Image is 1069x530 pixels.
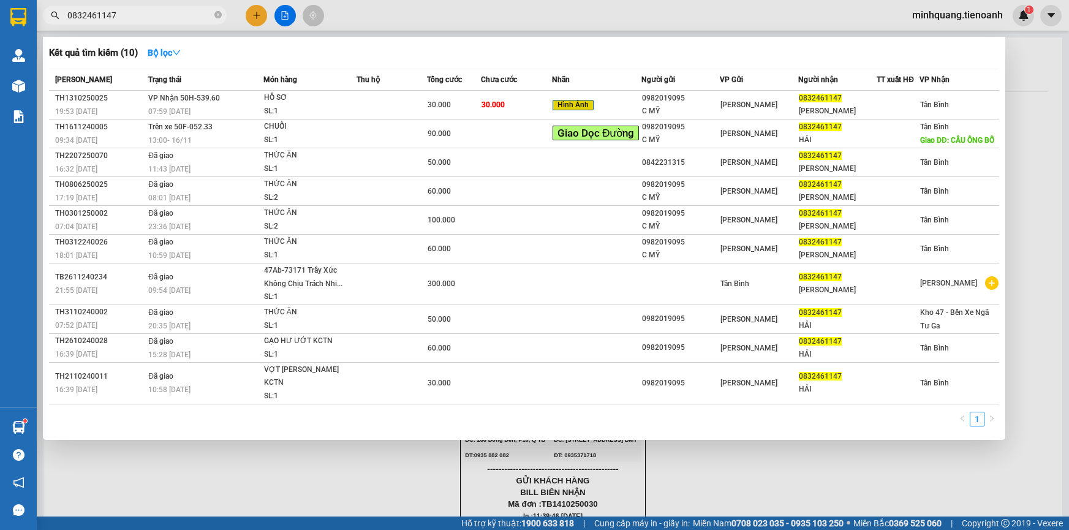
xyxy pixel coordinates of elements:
span: Đã giao [148,238,173,246]
span: 19:53 [DATE] [55,107,97,116]
span: 16:32 [DATE] [55,165,97,173]
span: Tân Bình [920,158,949,167]
div: [PERSON_NAME] [799,249,876,262]
div: HẢI [799,383,876,396]
div: C MỸ [642,191,719,204]
div: SL: 1 [264,105,356,118]
div: SL: 1 [264,348,356,362]
span: 30.000 [482,100,505,109]
span: Tân Bình [920,379,949,387]
button: right [984,412,999,426]
span: 23:36 [DATE] [148,222,191,231]
span: 0832461147 [799,372,842,380]
div: TH3110240002 [55,306,145,319]
div: VỢT [PERSON_NAME] KCTN [264,363,356,390]
span: 21:55 [DATE] [55,286,97,295]
span: 30.000 [428,100,451,109]
span: close-circle [214,11,222,18]
span: Nhãn [552,75,570,84]
div: 0982019095 [642,377,719,390]
span: 0832461147 [799,180,842,189]
img: warehouse-icon [12,421,25,434]
span: question-circle [13,449,25,461]
span: [PERSON_NAME] [720,129,777,138]
span: 20:35 [DATE] [148,322,191,330]
span: 10:58 [DATE] [148,385,191,394]
span: Tân Bình [920,123,949,131]
span: 30.000 [428,379,451,387]
span: Đã giao [148,151,173,160]
div: 0982019095 [642,312,719,325]
div: TH2610240028 [55,335,145,347]
span: Đã giao [148,180,173,189]
div: SL: 1 [264,134,356,147]
span: message [13,504,25,516]
span: VP Nhận 50H-539.60 [148,94,220,102]
div: THỨC ĂN [264,149,356,162]
li: Next Page [984,412,999,426]
img: warehouse-icon [12,80,25,93]
span: 09:34 [DATE] [55,136,97,145]
div: TB2611240234 [55,271,145,284]
span: Tân Bình [920,187,949,195]
span: Người gửi [641,75,675,84]
a: 1 [970,412,984,426]
li: Previous Page [955,412,970,426]
span: Trạng thái [148,75,181,84]
div: HẢI [799,348,876,361]
div: TH1310250025 [55,92,145,105]
span: [PERSON_NAME] [720,244,777,253]
div: 0982019095 [642,207,719,220]
span: Tân Bình [920,244,949,253]
img: logo-vxr [10,8,26,26]
span: 0832461147 [799,238,842,246]
sup: 1 [23,419,27,423]
span: 15:28 [DATE] [148,350,191,359]
div: THỨC ĂN [264,306,356,319]
span: Giao Dọc Đường [553,126,639,140]
span: 08:01 [DATE] [148,194,191,202]
span: 0832461147 [799,123,842,131]
span: Tân Bình [720,279,749,288]
span: Món hàng [263,75,297,84]
div: SL: 2 [264,220,356,233]
span: right [988,415,995,422]
div: GẠO HƯ ƯỚT KCTN [264,335,356,348]
span: 18:01 [DATE] [55,251,97,260]
div: [PERSON_NAME] [799,191,876,204]
span: 60.000 [428,187,451,195]
span: [PERSON_NAME] [720,216,777,224]
li: 1 [970,412,984,426]
span: Giao DĐ: CẦU ÔNG BỐ [920,136,994,145]
span: close-circle [214,10,222,21]
span: Chưa cước [481,75,517,84]
span: VP Nhận [920,75,950,84]
div: HẢI [799,319,876,332]
div: TH2110240011 [55,370,145,383]
span: Thu hộ [357,75,380,84]
span: Hình Ảnh [553,100,594,111]
span: 0832461147 [799,308,842,317]
div: [PERSON_NAME] [799,284,876,297]
span: Đã giao [148,209,173,218]
span: Tân Bình [920,100,949,109]
div: [PERSON_NAME] [799,220,876,233]
div: C MỸ [642,105,719,118]
div: SL: 1 [264,290,356,304]
div: [PERSON_NAME] [799,162,876,175]
span: 50.000 [428,315,451,324]
div: THỨC ĂN [264,206,356,220]
div: TH0806250025 [55,178,145,191]
span: 0832461147 [799,151,842,160]
span: 0832461147 [799,337,842,346]
span: 10:59 [DATE] [148,251,191,260]
div: THỨC ĂN [264,178,356,191]
span: 11:43 [DATE] [148,165,191,173]
div: 0982019095 [642,341,719,354]
span: 0832461147 [799,94,842,102]
span: [PERSON_NAME] [720,344,777,352]
div: 47Ab-73171 Trầy Xức Không Chịu Trách Nhi... [264,264,356,290]
div: 0982019095 [642,92,719,105]
div: SL: 2 [264,191,356,205]
img: solution-icon [12,110,25,123]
